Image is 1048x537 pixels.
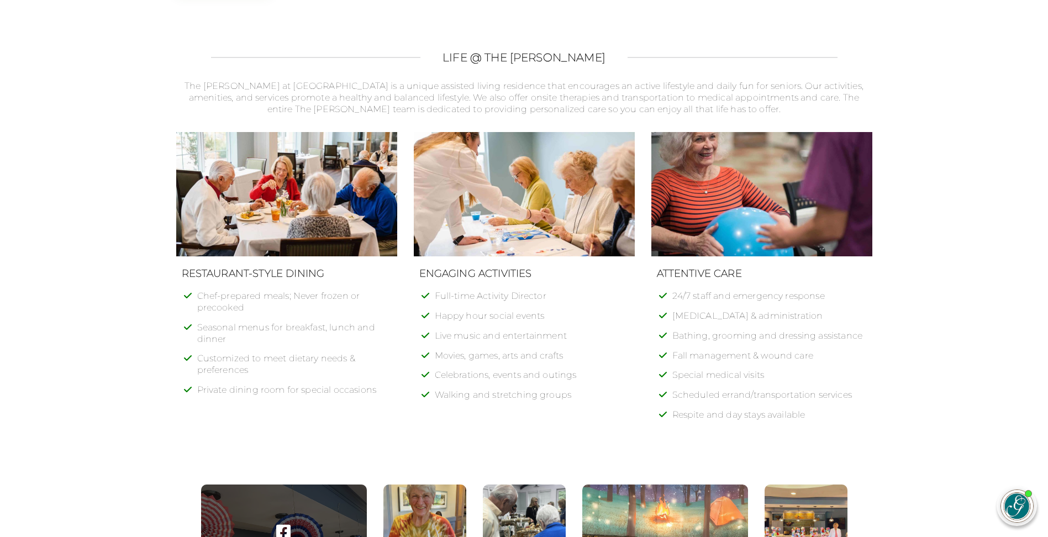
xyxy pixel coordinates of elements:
li: Scheduled errand/transportation services [672,389,867,409]
img: Group of seniors seated at dining table [176,132,397,256]
li: Seasonal menus for breakfast, lunch and dinner [197,322,392,354]
h3: Restaurant-Style Dining [182,268,392,280]
li: Celebrations, events and outings [435,370,629,389]
li: [MEDICAL_DATA] & administration [672,310,867,330]
li: Respite and day stays available [672,409,867,429]
li: Chef-prepared meals; Never frozen or precooked [197,291,392,322]
li: Full-time Activity Director [435,291,629,310]
li: 24/7 staff and emergency response [672,291,867,310]
img: Senior women painting [414,132,635,256]
li: Live music and entertainment [435,330,629,350]
li: Walking and stretching groups [435,389,629,409]
h3: Engaging Activities [419,268,629,280]
li: Movies, games, arts and crafts [435,350,629,370]
li: Fall management & wound care [672,350,867,370]
li: Special medical visits [672,370,867,389]
li: Bathing, grooming and dressing assistance [672,330,867,350]
h3: Attentive Care [657,268,867,280]
li: Happy hour social events [435,310,629,330]
li: Private dining room for special occasions [197,385,392,404]
img: Senior woman holding medicine ball during therapy activity [651,132,872,256]
h2: LIFE @ THE [PERSON_NAME] [443,51,605,64]
p: The [PERSON_NAME] at [GEOGRAPHIC_DATA] is a unique assisted living residence that encourages an a... [176,81,872,115]
li: Customized to meet dietary needs & preferences [197,353,392,385]
img: avatar [1001,490,1033,522]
